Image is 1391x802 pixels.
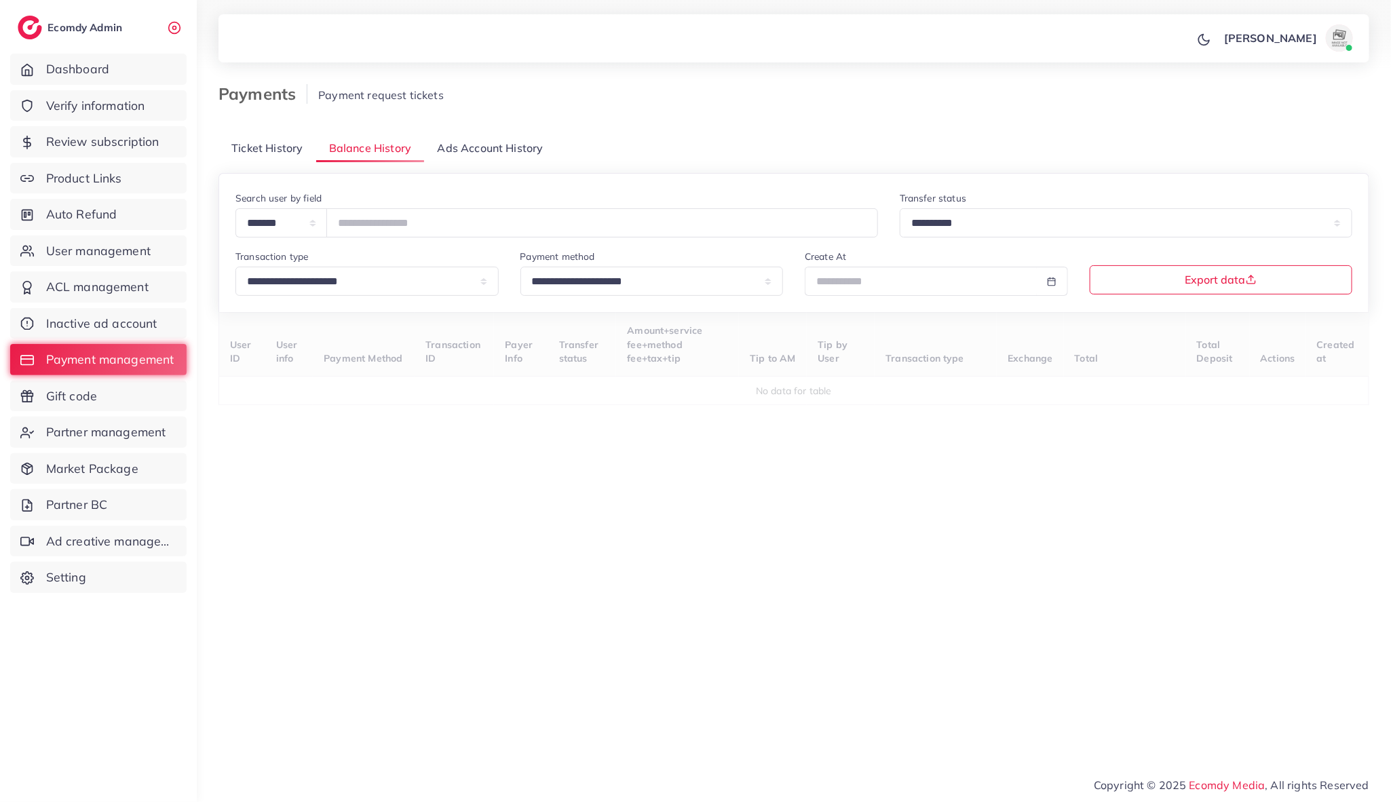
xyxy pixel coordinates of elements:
[46,170,122,187] span: Product Links
[46,315,157,332] span: Inactive ad account
[46,97,145,115] span: Verify information
[10,453,187,484] a: Market Package
[10,199,187,230] a: Auto Refund
[10,163,187,194] a: Product Links
[46,533,176,550] span: Ad creative management
[46,242,151,260] span: User management
[1189,778,1265,792] a: Ecomdy Media
[46,60,109,78] span: Dashboard
[46,133,159,151] span: Review subscription
[231,140,303,156] span: Ticket History
[900,191,966,205] label: Transfer status
[218,84,307,104] h3: Payments
[1326,24,1353,52] img: avatar
[46,569,86,586] span: Setting
[18,16,126,39] a: logoEcomdy Admin
[46,496,108,514] span: Partner BC
[18,16,42,39] img: logo
[10,90,187,121] a: Verify information
[10,54,187,85] a: Dashboard
[10,562,187,593] a: Setting
[10,271,187,303] a: ACL management
[46,460,138,478] span: Market Package
[10,381,187,412] a: Gift code
[10,126,187,157] a: Review subscription
[46,278,149,296] span: ACL management
[438,140,544,156] span: Ads Account History
[235,250,309,263] label: Transaction type
[1094,777,1369,793] span: Copyright © 2025
[1090,265,1353,294] button: Export data
[10,308,187,339] a: Inactive ad account
[235,191,322,205] label: Search user by field
[46,387,97,405] span: Gift code
[10,417,187,448] a: Partner management
[520,250,595,263] label: Payment method
[46,423,166,441] span: Partner management
[1265,777,1369,793] span: , All rights Reserved
[318,88,444,102] span: Payment request tickets
[10,489,187,520] a: Partner BC
[329,140,411,156] span: Balance History
[1185,274,1257,285] span: Export data
[10,526,187,557] a: Ad creative management
[1217,24,1358,52] a: [PERSON_NAME]avatar
[805,250,846,263] label: Create At
[1224,30,1317,46] p: [PERSON_NAME]
[47,21,126,34] h2: Ecomdy Admin
[10,235,187,267] a: User management
[10,344,187,375] a: Payment management
[46,206,117,223] span: Auto Refund
[46,351,174,368] span: Payment management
